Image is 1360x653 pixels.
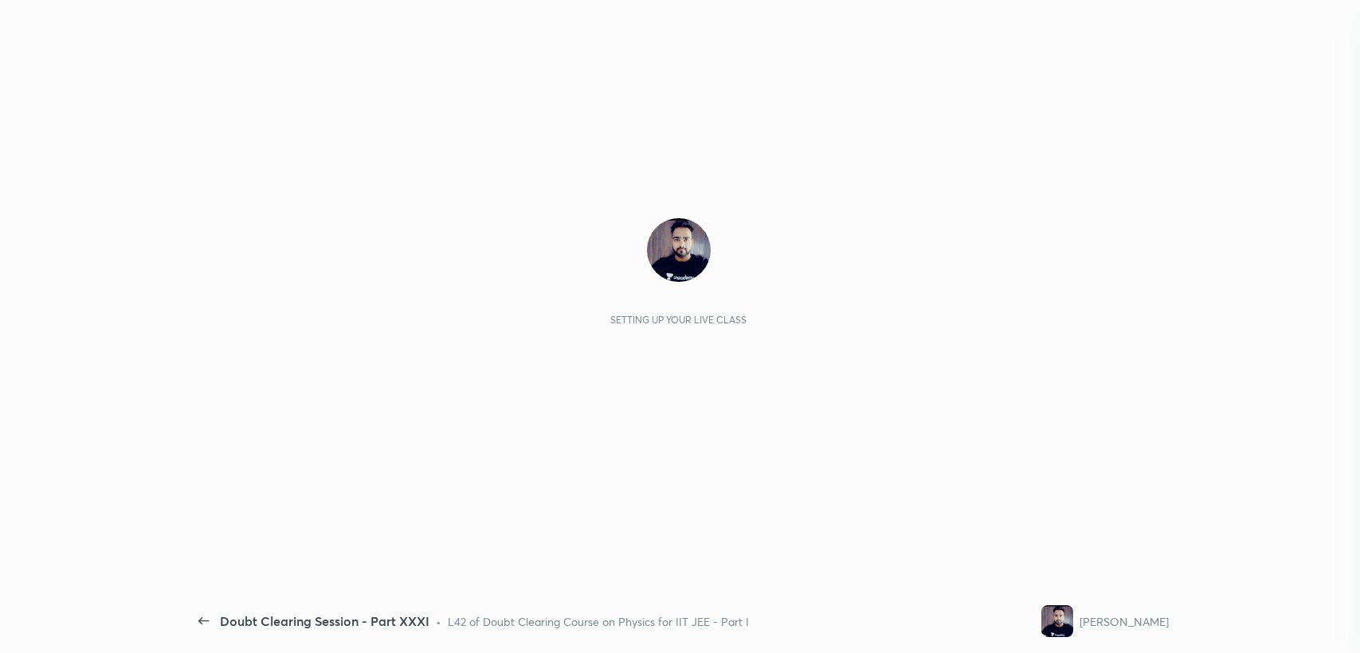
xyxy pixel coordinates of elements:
[1041,605,1073,637] img: d578d2a9b1ba40ba8329e9c7174a5df2.jpg
[610,314,747,326] div: Setting up your live class
[436,613,441,630] div: •
[647,218,711,282] img: d578d2a9b1ba40ba8329e9c7174a5df2.jpg
[1080,613,1169,630] div: [PERSON_NAME]
[220,612,429,631] div: Doubt Clearing Session - Part XXXI
[448,613,749,630] div: L42 of Doubt Clearing Course on Physics for IIT JEE - Part I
